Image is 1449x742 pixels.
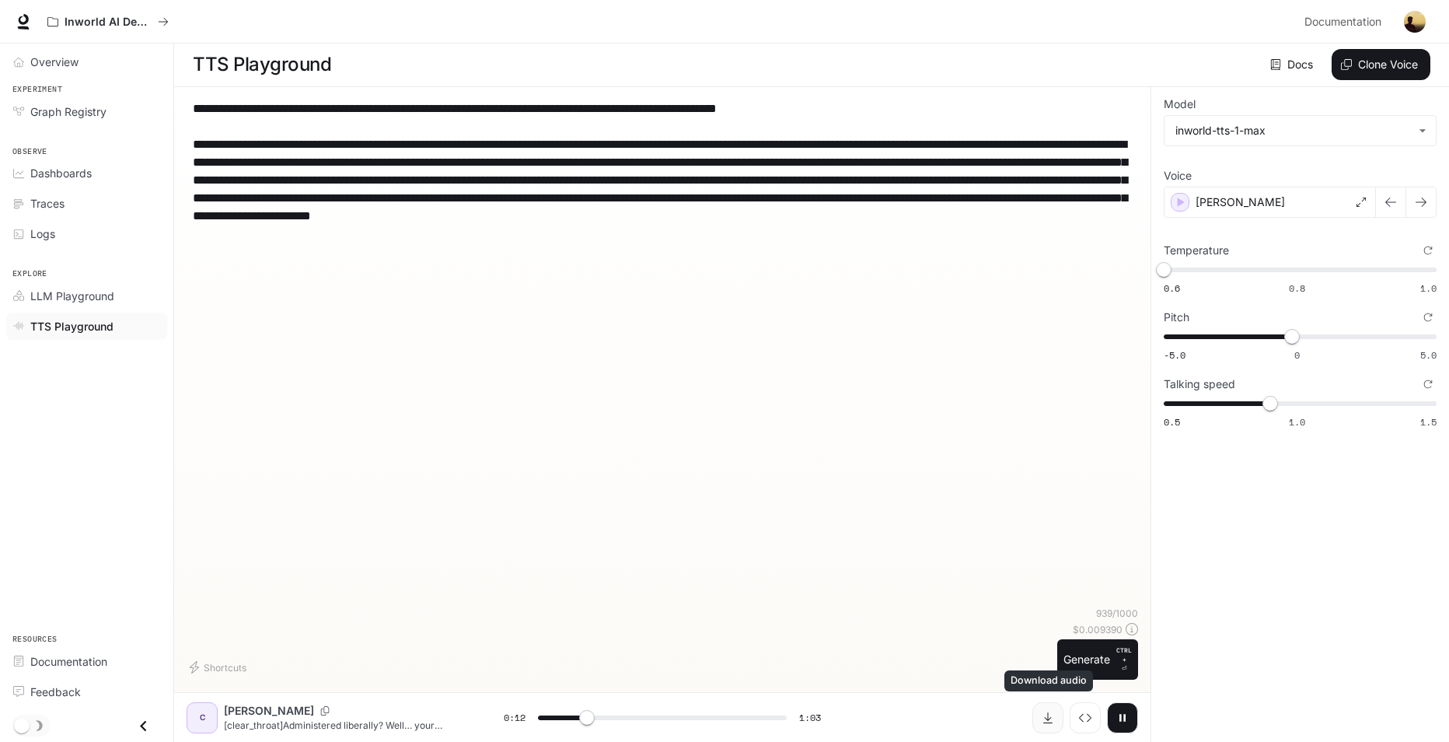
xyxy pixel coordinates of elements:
p: [PERSON_NAME] [1196,194,1285,210]
p: [clear_throat]Administered liberally? Well… your [DEMOGRAPHIC_DATA] dance might include a lot mor... [224,719,466,732]
span: Documentation [1304,12,1381,32]
a: Documentation [1298,6,1393,37]
button: Clone Voice [1332,49,1430,80]
p: Voice [1164,170,1192,181]
span: 1.5 [1420,415,1437,429]
a: Traces [6,190,167,217]
button: User avatar [1399,6,1430,37]
button: Reset to default [1419,309,1437,326]
button: Copy Voice ID [314,706,336,716]
a: LLM Playground [6,282,167,310]
p: Model [1164,99,1196,110]
button: Download audio [1032,702,1063,733]
span: 0.8 [1289,282,1305,295]
p: ⏎ [1116,646,1132,674]
span: 0.6 [1164,282,1180,295]
p: Pitch [1164,312,1189,323]
button: Reset to default [1419,242,1437,259]
span: 0:12 [504,710,525,726]
span: Dashboards [30,165,92,181]
span: 1.0 [1420,282,1437,295]
button: Shortcuts [187,655,253,680]
span: Overview [30,54,79,70]
span: TTS Playground [30,318,113,334]
p: Talking speed [1164,379,1235,390]
a: Logs [6,220,167,247]
a: TTS Playground [6,313,167,340]
span: LLM Playground [30,288,114,304]
button: Inspect [1070,702,1101,733]
div: C [190,705,215,730]
span: Dark mode toggle [14,716,30,733]
a: Feedback [6,678,167,705]
p: $ 0.009390 [1073,623,1123,636]
div: Download audio [1004,670,1093,691]
a: Documentation [6,648,167,675]
a: Graph Registry [6,98,167,125]
span: 5.0 [1420,348,1437,362]
span: 0 [1294,348,1300,362]
p: Inworld AI Demos [65,16,152,29]
h1: TTS Playground [193,49,331,80]
div: inworld-tts-1-max [1175,123,1411,138]
button: All workspaces [40,6,176,37]
button: GenerateCTRL +⏎ [1057,639,1138,680]
a: Dashboards [6,159,167,187]
p: [PERSON_NAME] [224,703,314,719]
span: 1.0 [1289,415,1305,429]
p: 939 / 1000 [1096,607,1138,620]
span: 1:03 [799,710,821,726]
span: Graph Registry [30,103,106,120]
button: Close drawer [126,710,161,742]
span: Documentation [30,653,107,670]
div: inworld-tts-1-max [1164,116,1436,145]
img: User avatar [1404,11,1426,33]
span: -5.0 [1164,348,1185,362]
button: Reset to default [1419,376,1437,393]
a: Docs [1267,49,1319,80]
span: 0.5 [1164,415,1180,429]
p: Temperature [1164,245,1229,256]
span: Traces [30,195,65,212]
span: Feedback [30,684,81,700]
span: Logs [30,226,55,242]
a: Overview [6,48,167,75]
p: CTRL + [1116,646,1132,664]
